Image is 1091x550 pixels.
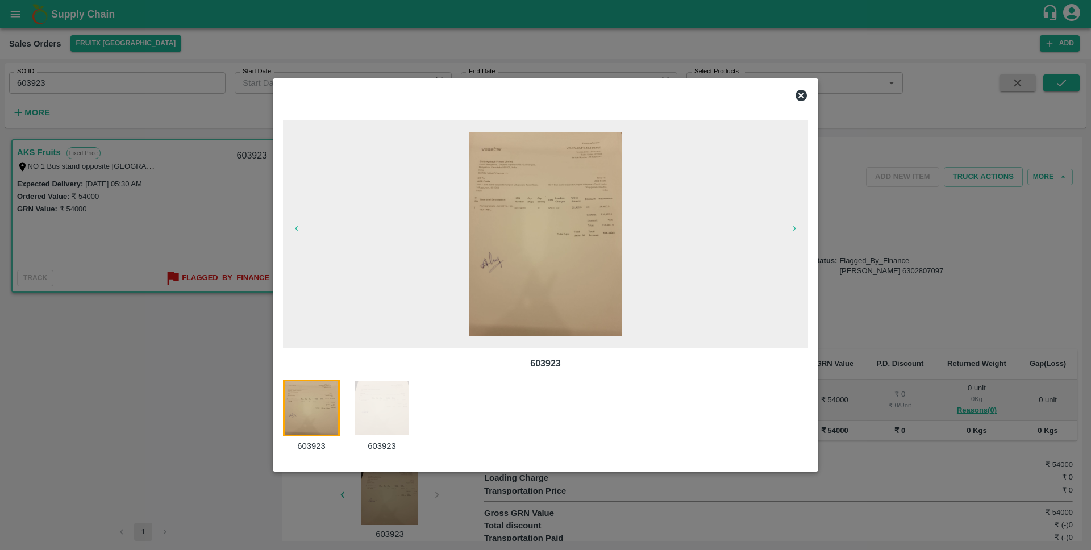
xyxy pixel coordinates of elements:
img: https://app.vegrow.in/rails/active_storage/blobs/redirect/eyJfcmFpbHMiOnsiZGF0YSI6MzAyODQ2NCwicHV... [283,380,340,436]
p: 603923 [283,440,340,452]
p: 603923 [353,440,410,452]
img: https://app.vegrow.in/rails/active_storage/blobs/redirect/eyJfcmFpbHMiOnsiZGF0YSI6MzAzMjQ0NiwicHV... [353,380,410,436]
img: https://app.vegrow.in/rails/active_storage/blobs/redirect/eyJfcmFpbHMiOnsiZGF0YSI6MzAyODQ2NCwicHV... [469,132,622,336]
p: 603923 [292,357,799,370]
